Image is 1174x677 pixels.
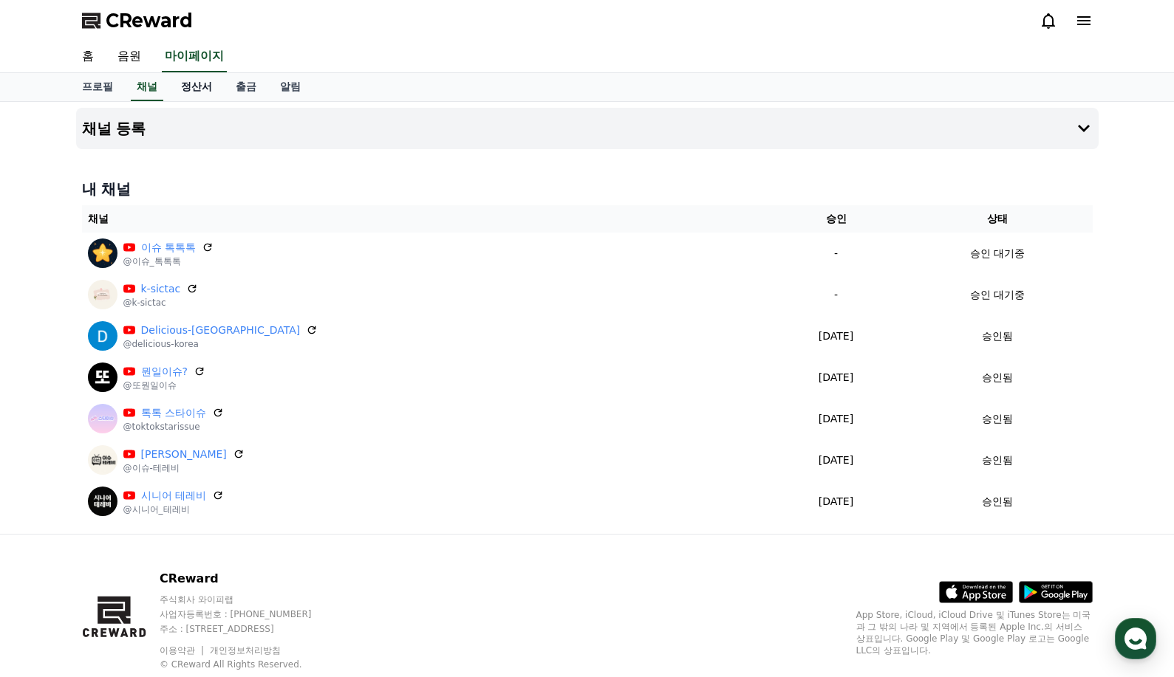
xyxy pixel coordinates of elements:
a: [PERSON_NAME] [141,447,227,462]
p: 주식회사 와이피랩 [160,594,340,605]
p: @이슈-테레비 [123,462,245,474]
p: [DATE] [776,453,897,468]
th: 채널 [82,205,770,233]
a: Delicious-[GEOGRAPHIC_DATA] [141,323,301,338]
span: 홈 [47,490,55,502]
p: 승인됨 [982,453,1013,468]
img: 이슈 테레비 [88,445,117,475]
th: 승인 [770,205,903,233]
button: 채널 등록 [76,108,1099,149]
p: @delicious-korea [123,338,318,350]
a: 출금 [224,73,268,101]
a: 홈 [4,468,98,505]
img: 뭔일이슈? [88,362,117,392]
a: 홈 [70,41,106,72]
a: 채널 [131,73,163,101]
p: @이슈_톡톡톡 [123,255,214,267]
a: 개인정보처리방침 [210,645,281,656]
p: @k-sictac [123,297,199,309]
a: 프로필 [70,73,125,101]
p: 승인됨 [982,370,1013,385]
p: @toktokstarissue [123,421,224,433]
p: 승인 대기중 [970,287,1025,303]
a: 뭔일이슈? [141,364,188,379]
p: - [776,246,897,261]
p: [DATE] [776,329,897,344]
p: 승인 대기중 [970,246,1025,261]
a: 음원 [106,41,153,72]
span: 대화 [135,491,153,503]
p: [DATE] [776,370,897,385]
p: 승인됨 [982,494,1013,509]
a: 대화 [98,468,191,505]
a: CReward [82,9,193,32]
th: 상태 [903,205,1093,233]
p: 주소 : [STREET_ADDRESS] [160,623,340,635]
a: k-sictac [141,281,181,297]
p: - [776,287,897,303]
p: 승인됨 [982,329,1013,344]
a: 이슈 톡톡톡 [141,240,196,255]
span: 설정 [228,490,246,502]
p: [DATE] [776,411,897,427]
a: 이용약관 [160,645,206,656]
a: 톡톡 스타이슈 [141,405,206,421]
p: 사업자등록번호 : [PHONE_NUMBER] [160,608,340,620]
a: 정산서 [169,73,224,101]
img: 톡톡 스타이슈 [88,404,117,433]
h4: 내 채널 [82,179,1093,199]
p: App Store, iCloud, iCloud Drive 및 iTunes Store는 미국과 그 밖의 나라 및 지역에서 등록된 Apple Inc.의 서비스 상표입니다. Goo... [856,609,1093,656]
a: 알림 [268,73,313,101]
img: k-sictac [88,280,117,309]
a: 설정 [191,468,284,505]
h4: 채널 등록 [82,120,146,137]
a: 시니어 테레비 [141,488,206,504]
p: © CReward All Rights Reserved. [160,659,340,670]
img: 이슈 톡톡톡 [88,238,117,268]
p: 승인됨 [982,411,1013,427]
img: Delicious-Korea [88,321,117,351]
p: [DATE] [776,494,897,509]
a: 마이페이지 [162,41,227,72]
img: 시니어 테레비 [88,487,117,516]
p: @또뭔일이슈 [123,379,205,391]
p: @시니어_테레비 [123,504,224,515]
p: CReward [160,570,340,588]
span: CReward [106,9,193,32]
